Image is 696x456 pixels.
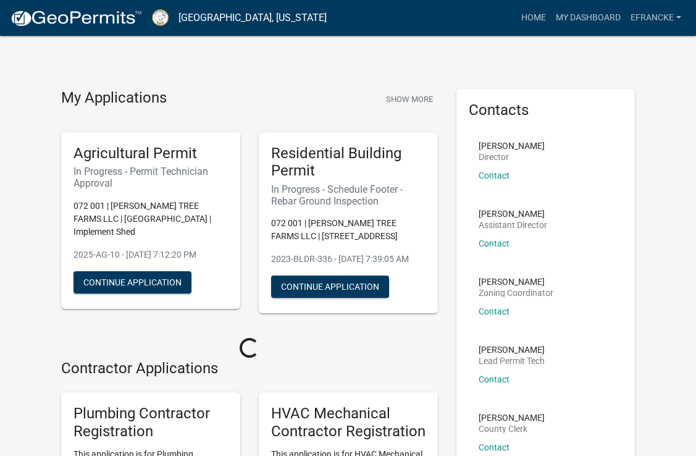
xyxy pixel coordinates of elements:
a: My Dashboard [551,6,626,30]
p: [PERSON_NAME] [479,141,545,150]
h5: Plumbing Contractor Registration [73,405,228,441]
h6: In Progress - Schedule Footer - Rebar Ground Inspection [271,184,426,207]
h5: Agricultural Permit [73,145,228,163]
p: [PERSON_NAME] [479,345,545,354]
a: Contact [479,171,509,180]
a: Contact [479,306,509,316]
p: 072 001 | [PERSON_NAME] TREE FARMS LLC | [STREET_ADDRESS] [271,217,426,243]
button: Continue Application [73,271,191,293]
img: Putnam County, Georgia [152,9,169,26]
p: County Clerk [479,424,545,433]
p: Zoning Coordinator [479,289,553,297]
button: Show More [381,89,438,109]
a: Contact [479,374,509,384]
p: 2025-AG-10 - [DATE] 7:12:20 PM [73,248,228,261]
p: Assistant Director [479,221,547,229]
p: 2023-BLDR-336 - [DATE] 7:39:05 AM [271,253,426,266]
p: [PERSON_NAME] [479,413,545,422]
h4: Contractor Applications [61,360,438,378]
p: [PERSON_NAME] [479,277,553,286]
p: Lead Permit Tech [479,357,545,365]
a: Home [516,6,551,30]
p: [PERSON_NAME] [479,209,547,218]
a: Contact [479,239,509,248]
h5: Residential Building Permit [271,145,426,180]
button: Continue Application [271,276,389,298]
a: Contact [479,442,509,452]
p: 072 001 | [PERSON_NAME] TREE FARMS LLC | [GEOGRAPHIC_DATA] | Implement Shed [73,200,228,239]
h4: My Applications [61,89,167,108]
a: EFrancke [626,6,686,30]
h5: HVAC Mechanical Contractor Registration [271,405,426,441]
h5: Contacts [469,101,623,119]
p: Director [479,153,545,161]
h6: In Progress - Permit Technician Approval [73,166,228,189]
a: [GEOGRAPHIC_DATA], [US_STATE] [178,7,327,28]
